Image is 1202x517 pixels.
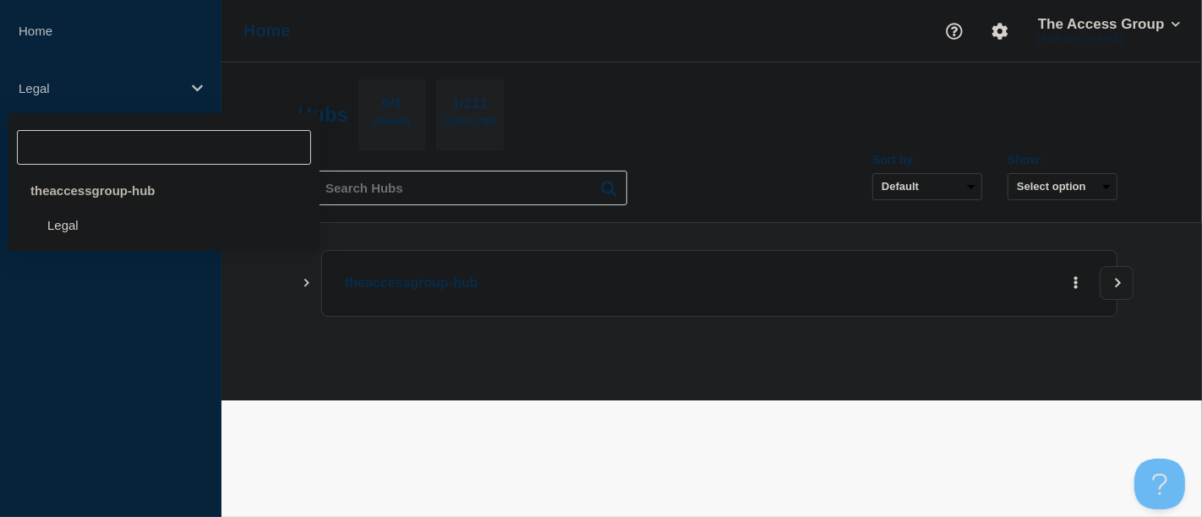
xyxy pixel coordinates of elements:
div: Sort by: [872,153,982,166]
input: Search Hubs [306,171,627,205]
p: Legal [19,81,181,95]
h2: Hubs [298,103,348,127]
h1: Home [243,21,291,41]
p: Connected [443,117,496,135]
button: Support [937,14,972,49]
iframe: Help Scout Beacon - Open [1134,459,1185,509]
select: Sort by [872,173,982,200]
li: Legal [8,208,320,242]
button: Account settings [982,14,1018,49]
button: The Access Group [1035,16,1183,33]
button: Select option [1008,173,1117,200]
p: theaccessgroup-hub [345,268,812,299]
p: Primary [373,117,412,135]
p: 1/211 [445,95,494,117]
button: More actions [1065,268,1087,299]
div: Show: [1008,153,1117,166]
p: [PERSON_NAME] [1035,33,1183,45]
p: 0/1 [376,95,409,117]
div: theaccessgroup-hub [8,173,320,208]
button: View [1100,266,1134,300]
button: Show Connected Hubs [303,277,311,290]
